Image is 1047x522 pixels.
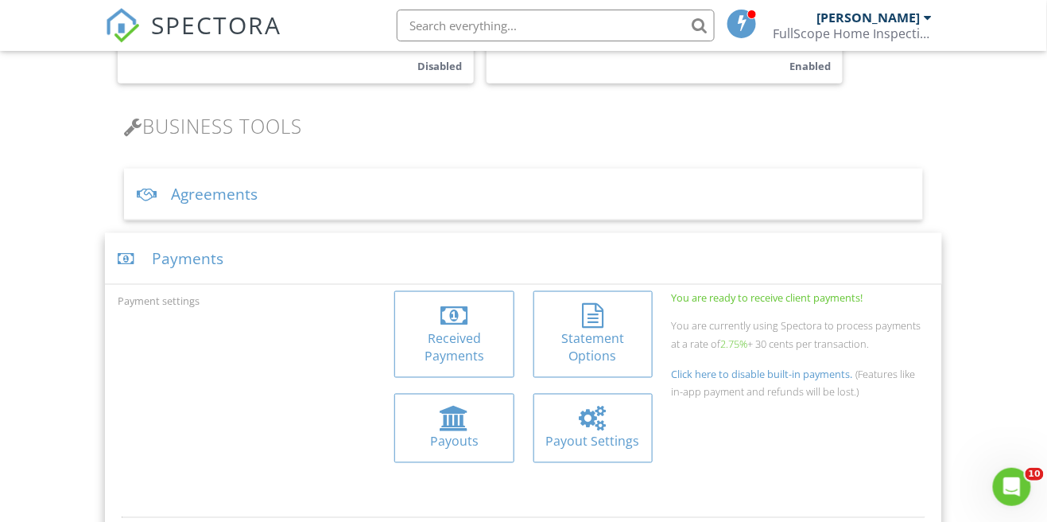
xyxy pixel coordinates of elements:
[105,21,281,55] a: SPECTORA
[816,10,920,25] div: [PERSON_NAME]
[407,433,501,450] div: Payouts
[993,468,1031,506] iframe: Intercom live chat
[394,394,514,463] a: Payouts
[105,8,140,43] img: The Best Home Inspection Software - Spectora
[418,59,463,73] small: Disabled
[1026,468,1044,481] span: 10
[407,330,501,366] div: Received Payments
[124,115,924,137] h3: Business Tools
[394,291,514,378] a: Received Payments
[672,319,921,351] span: You are currently using Spectora to process payments at a rate of + 30 cents per transaction.
[397,10,715,41] input: Search everything...
[721,337,748,352] span: 2.75%
[790,59,832,73] small: Enabled
[151,8,281,41] span: SPECTORA
[105,233,943,285] div: Payments
[118,294,200,308] label: Payment settings
[672,368,853,382] span: Click here to disable built-in payments.
[124,169,924,220] div: Agreements
[672,291,930,304] div: You are ready to receive client payments!
[533,394,653,463] a: Payout Settings
[773,25,932,41] div: FullScope Home Inspection Inc
[546,433,640,450] div: Payout Settings
[546,330,640,366] div: Statement Options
